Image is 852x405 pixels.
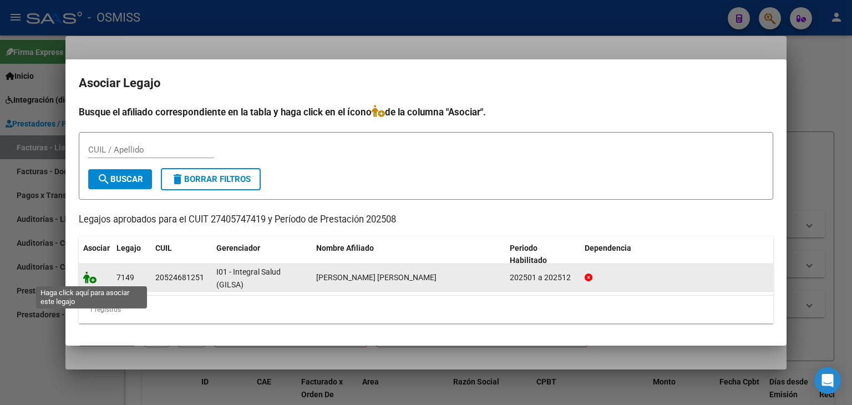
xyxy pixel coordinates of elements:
button: Buscar [88,169,152,189]
span: I01 - Integral Salud (GILSA) [216,267,281,289]
datatable-header-cell: CUIL [151,236,212,273]
datatable-header-cell: Legajo [112,236,151,273]
span: Buscar [97,174,143,184]
datatable-header-cell: Dependencia [580,236,774,273]
button: Borrar Filtros [161,168,261,190]
mat-icon: delete [171,173,184,186]
div: 1 registros [79,296,773,323]
datatable-header-cell: Gerenciador [212,236,312,273]
div: Open Intercom Messenger [814,367,841,394]
span: Legajo [116,244,141,252]
span: Borrar Filtros [171,174,251,184]
div: 202501 a 202512 [510,271,576,284]
span: Asociar [83,244,110,252]
span: Periodo Habilitado [510,244,547,265]
mat-icon: search [97,173,110,186]
span: CUIL [155,244,172,252]
datatable-header-cell: Nombre Afiliado [312,236,505,273]
span: Nombre Afiliado [316,244,374,252]
span: 7149 [116,273,134,282]
div: 20524681251 [155,271,204,284]
span: Dependencia [585,244,631,252]
p: Legajos aprobados para el CUIT 27405747419 y Período de Prestación 202508 [79,213,773,227]
datatable-header-cell: Periodo Habilitado [505,236,580,273]
datatable-header-cell: Asociar [79,236,112,273]
span: Gerenciador [216,244,260,252]
h2: Asociar Legajo [79,73,773,94]
h4: Busque el afiliado correspondiente en la tabla y haga click en el ícono de la columna "Asociar". [79,105,773,119]
span: LOPEZ SANZ LORENZO VALENTIN [316,273,437,282]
